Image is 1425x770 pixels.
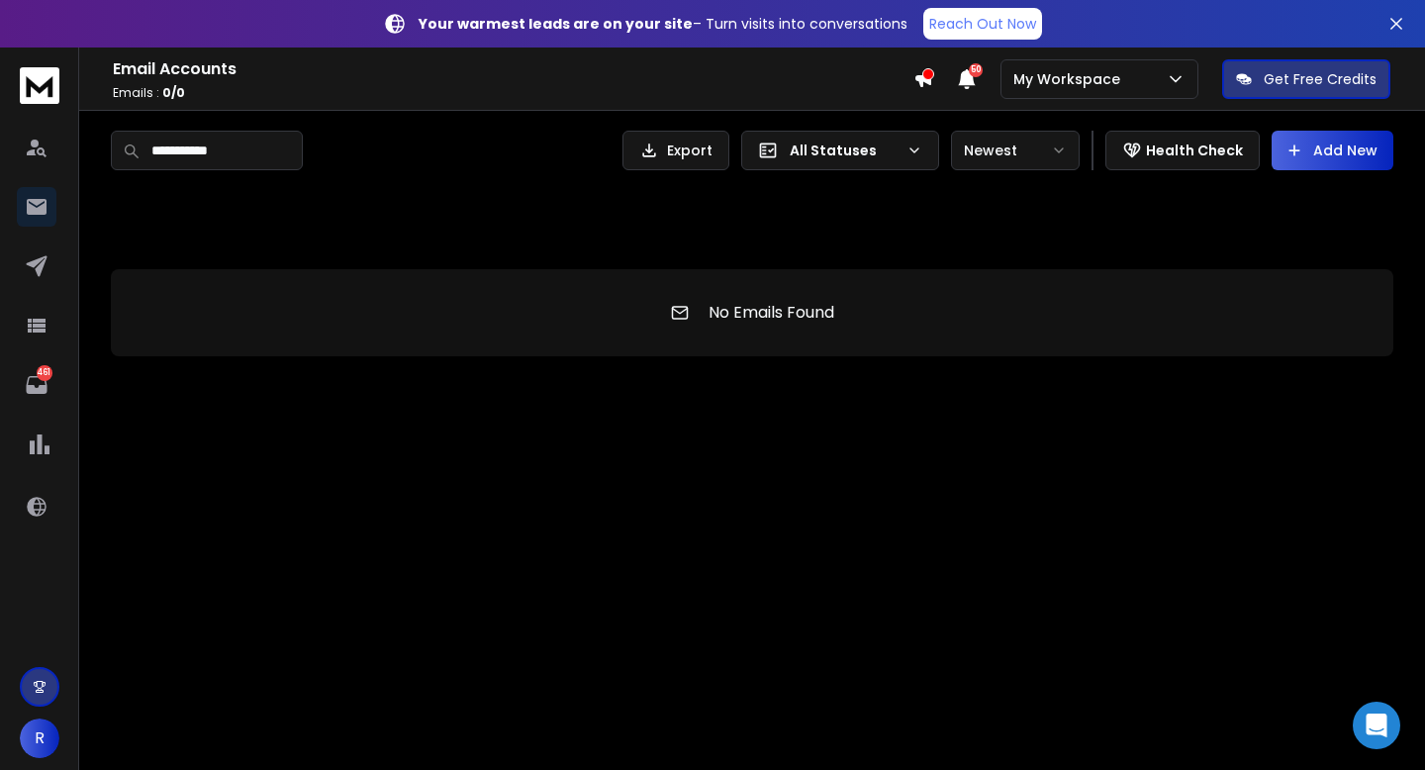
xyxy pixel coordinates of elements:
[1353,702,1400,749] div: Open Intercom Messenger
[969,63,983,77] span: 50
[923,8,1042,40] a: Reach Out Now
[419,14,907,34] p: – Turn visits into conversations
[37,365,52,381] p: 461
[20,719,59,758] button: R
[1013,69,1128,89] p: My Workspace
[1272,131,1393,170] button: Add New
[951,131,1080,170] button: Newest
[17,365,56,405] a: 461
[113,85,913,101] p: Emails :
[1105,131,1260,170] button: Health Check
[162,84,185,101] span: 0 / 0
[1222,59,1390,99] button: Get Free Credits
[622,131,729,170] button: Export
[790,141,899,160] p: All Statuses
[113,57,913,81] h1: Email Accounts
[709,301,834,325] p: No Emails Found
[20,67,59,104] img: logo
[1264,69,1377,89] p: Get Free Credits
[929,14,1036,34] p: Reach Out Now
[1146,141,1243,160] p: Health Check
[419,14,693,34] strong: Your warmest leads are on your site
